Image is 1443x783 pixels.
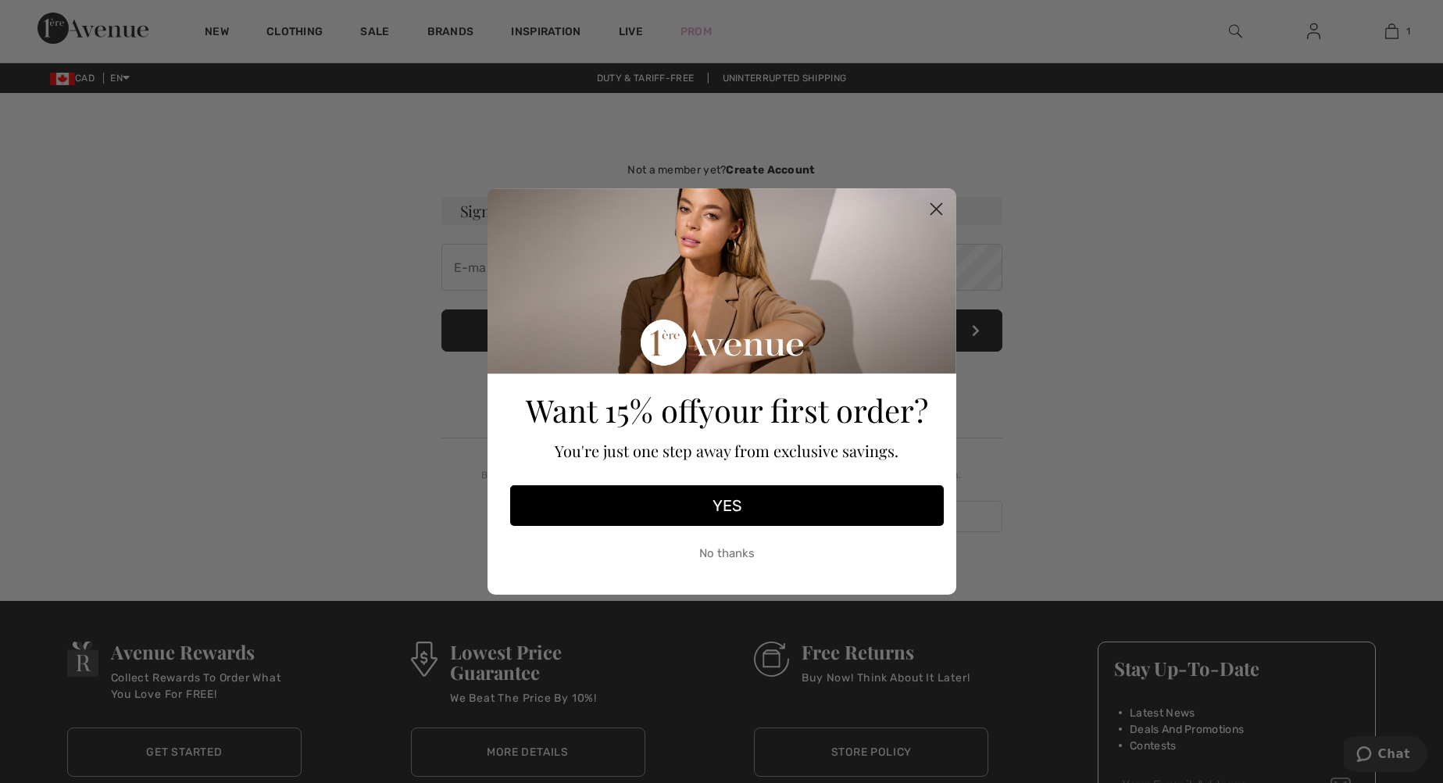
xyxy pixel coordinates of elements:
[510,485,944,526] button: YES
[555,440,898,461] span: You're just one step away from exclusive savings.
[34,11,66,25] span: Chat
[923,195,950,223] button: Close dialog
[698,389,928,431] span: your first order?
[510,534,944,573] button: No thanks
[526,389,698,431] span: Want 15% off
